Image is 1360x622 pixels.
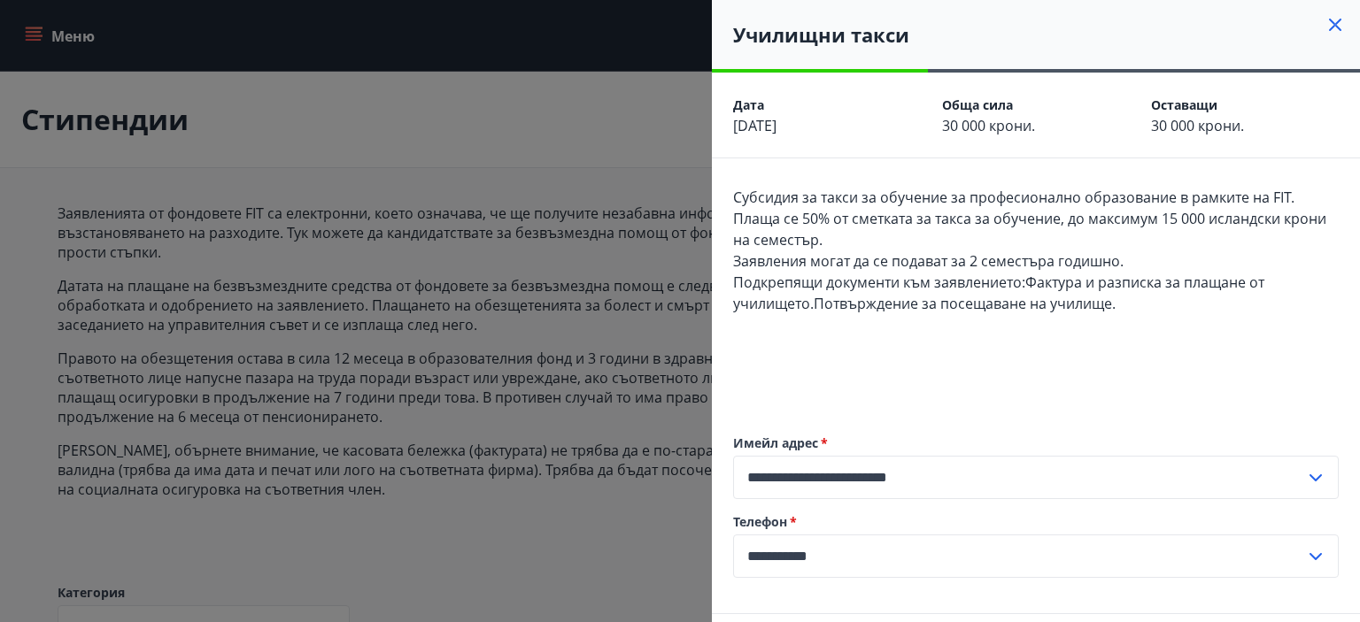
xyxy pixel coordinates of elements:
font: Субсидия за такси за обучение за професионално образование в рамките на FIT. [733,188,1294,207]
font: Оставащи [1151,96,1217,113]
font: Заявления могат да се подават за 2 семестъра годишно. [733,251,1124,271]
font: Обща сила [942,96,1013,113]
font: 30 000 крони. [1151,116,1244,135]
font: Подкрепящи документи към заявлението: [733,273,1025,292]
font: Телефон [733,513,787,530]
font: Дата [733,96,764,113]
font: Плаща се 50% от сметката за такса за обучение, до максимум 15 000 исландски крони на семестър. [733,209,1326,250]
font: Имейл адрес [733,434,818,451]
font: Потвърждение за посещаване на училище. [814,294,1116,313]
font: [DATE] [733,116,777,135]
font: Училищни такси [733,21,909,48]
font: 30 000 крони. [942,116,1035,135]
